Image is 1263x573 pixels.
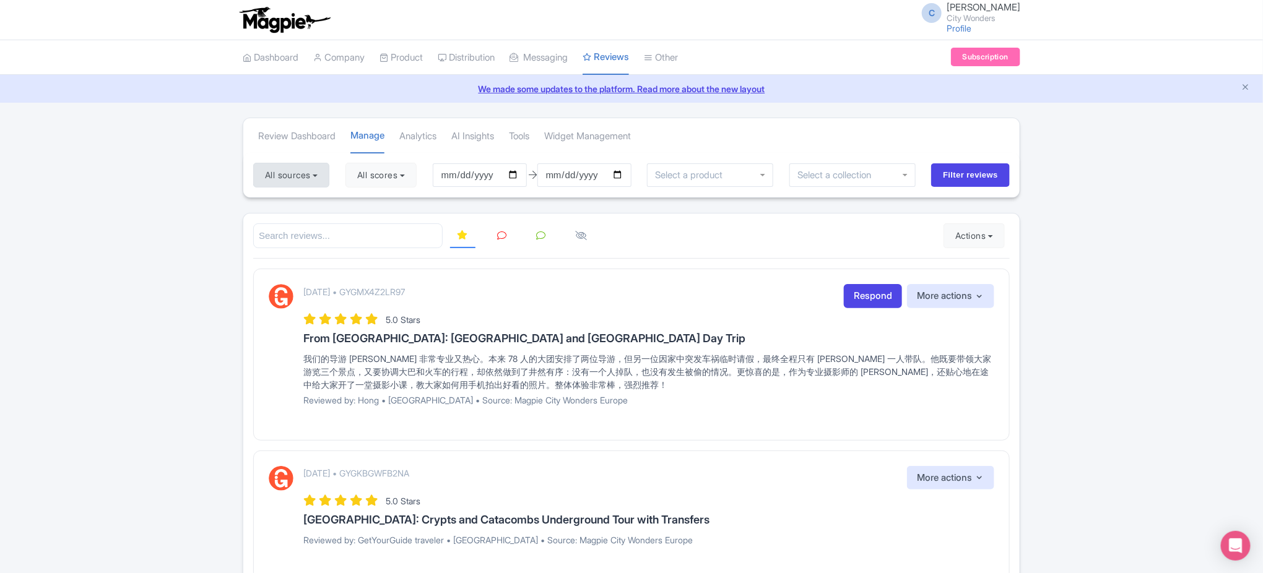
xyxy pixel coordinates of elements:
[313,41,365,75] a: Company
[303,533,994,546] p: Reviewed by: GetYourGuide traveler • [GEOGRAPHIC_DATA] • Source: Magpie City Wonders Europe
[7,82,1256,95] a: We made some updates to the platform. Read more about the new layout
[510,41,568,75] a: Messaging
[303,467,409,480] p: [DATE] • GYGKBGWFB2NA
[509,119,529,153] a: Tools
[947,23,971,33] a: Profile
[253,223,443,249] input: Search reviews...
[844,284,902,308] a: Respond
[914,2,1020,22] a: C [PERSON_NAME] City Wonders
[1221,531,1251,561] div: Open Intercom Messenger
[655,170,729,181] input: Select a product
[644,41,678,75] a: Other
[947,1,1020,13] span: [PERSON_NAME]
[944,223,1005,248] button: Actions
[922,3,942,23] span: C
[797,170,880,181] input: Select a collection
[386,314,420,325] span: 5.0 Stars
[253,163,329,187] button: All sources
[237,6,332,33] img: logo-ab69f6fb50320c5b225c76a69d11143b.png
[947,14,1020,22] small: City Wonders
[399,119,436,153] a: Analytics
[303,514,994,526] h3: [GEOGRAPHIC_DATA]: Crypts and Catacombs Underground Tour with Transfers
[583,40,629,75] a: Reviews
[386,496,420,506] span: 5.0 Stars
[345,163,417,187] button: All scores
[243,41,298,75] a: Dashboard
[907,284,994,308] button: More actions
[380,41,423,75] a: Product
[303,285,405,298] p: [DATE] • GYGMX4Z2LR97
[951,48,1020,66] a: Subscription
[931,163,1010,187] input: Filter reviews
[258,119,336,153] a: Review Dashboard
[303,332,994,345] h3: From [GEOGRAPHIC_DATA]: [GEOGRAPHIC_DATA] and [GEOGRAPHIC_DATA] Day Trip
[303,352,994,391] div: 我们的导游 [PERSON_NAME] 非常专业又热心。本来 78 人的大团安排了两位导游，但另一位因家中突发车祸临时请假，最终全程只有 [PERSON_NAME] 一人带队。他既要带领大家游览...
[303,394,994,407] p: Reviewed by: Hong • [GEOGRAPHIC_DATA] • Source: Magpie City Wonders Europe
[350,119,384,154] a: Manage
[451,119,494,153] a: AI Insights
[544,119,631,153] a: Widget Management
[269,284,293,309] img: GetYourGuide Logo
[907,466,994,490] button: More actions
[269,466,293,491] img: GetYourGuide Logo
[438,41,495,75] a: Distribution
[1241,81,1251,95] button: Close announcement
